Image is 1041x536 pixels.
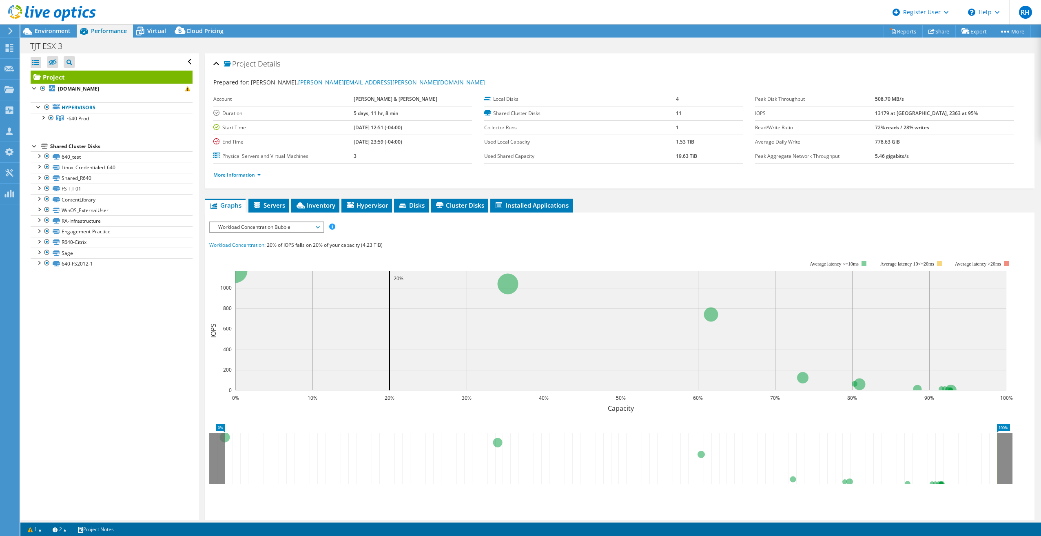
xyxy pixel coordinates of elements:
label: Local Disks [484,95,676,103]
b: [DATE] 23:59 (-04:00) [354,138,402,145]
h1: TJT ESX 3 [27,42,75,51]
span: RH [1019,6,1032,19]
text: Capacity [608,404,634,413]
text: 10% [308,394,317,401]
div: Shared Cluster Disks [50,142,193,151]
text: 0 [229,387,232,394]
b: 1 [676,124,679,131]
label: Collector Runs [484,124,676,132]
span: Servers [252,201,285,209]
svg: \n [968,9,975,16]
span: 20% of IOPS falls on 20% of your capacity (4.23 TiB) [267,241,383,248]
b: 778.63 GiB [875,138,900,145]
text: 200 [223,366,232,373]
a: Share [922,25,956,38]
label: Shared Cluster Disks [484,109,676,117]
span: Workload Concentration Bubble [214,222,319,232]
b: 72% reads / 28% writes [875,124,929,131]
b: 5.46 gigabits/s [875,153,909,159]
a: Linux_Credentialed_640 [31,162,193,173]
a: ContentLibrary [31,194,193,205]
label: Duration [213,109,354,117]
a: More [993,25,1031,38]
label: Average Daily Write [755,138,875,146]
text: 400 [223,346,232,353]
text: 100% [1000,394,1012,401]
text: 60% [693,394,703,401]
a: 1 [22,524,47,534]
b: 11 [676,110,682,117]
text: 20% [385,394,394,401]
text: 1000 [220,284,232,291]
b: [PERSON_NAME] & [PERSON_NAME] [354,95,437,102]
span: Inventory [295,201,335,209]
b: 3 [354,153,357,159]
text: 80% [847,394,857,401]
label: Peak Aggregate Network Throughput [755,152,875,160]
span: Workload Concentration: [209,241,266,248]
text: 0% [232,394,239,401]
span: Cloud Pricing [186,27,224,35]
span: r640 Prod [66,115,89,122]
b: 1.53 TiB [676,138,694,145]
a: [PERSON_NAME][EMAIL_ADDRESS][PERSON_NAME][DOMAIN_NAME] [298,78,485,86]
a: 2 [47,524,72,534]
span: Disks [398,201,425,209]
a: 640_test [31,151,193,162]
span: Project [224,60,256,68]
b: 19.63 TiB [676,153,697,159]
a: WinOS_ExternalUser [31,205,193,215]
label: Prepared for: [213,78,250,86]
span: Virtual [147,27,166,35]
span: Hypervisor [346,201,388,209]
a: r640 Prod [31,113,193,124]
text: 40% [539,394,549,401]
a: R640-Citrix [31,237,193,248]
span: Performance [91,27,127,35]
label: Peak Disk Throughput [755,95,875,103]
label: Account [213,95,354,103]
span: Environment [35,27,71,35]
span: Details [258,59,280,69]
a: More Information [213,171,261,178]
a: Reports [884,25,923,38]
a: 640-FS2012-1 [31,258,193,269]
label: Start Time [213,124,354,132]
span: Installed Applications [494,201,569,209]
label: Used Local Capacity [484,138,676,146]
label: Physical Servers and Virtual Machines [213,152,354,160]
b: 13179 at [GEOGRAPHIC_DATA], 2363 at 95% [875,110,978,117]
label: Used Shared Capacity [484,152,676,160]
text: 50% [616,394,626,401]
span: [PERSON_NAME], [251,78,485,86]
tspan: Average latency 10<=20ms [880,261,934,267]
text: 90% [924,394,934,401]
a: Shared_R640 [31,173,193,184]
text: 20% [394,275,403,282]
b: [DOMAIN_NAME] [58,85,99,92]
a: Hypervisors [31,102,193,113]
span: Graphs [209,201,241,209]
text: 30% [462,394,472,401]
text: 600 [223,325,232,332]
b: 508.70 MB/s [875,95,904,102]
label: Read/Write Ratio [755,124,875,132]
text: 70% [770,394,780,401]
b: 4 [676,95,679,102]
b: 5 days, 11 hr, 8 min [354,110,399,117]
b: [DATE] 12:51 (-04:00) [354,124,402,131]
a: Sage [31,248,193,258]
a: Project Notes [72,524,120,534]
a: Project [31,71,193,84]
label: IOPS [755,109,875,117]
a: Engagement-Practice [31,226,193,237]
text: 800 [223,305,232,312]
a: Export [955,25,993,38]
text: Average latency >20ms [955,261,1001,267]
a: FS-TJT01 [31,184,193,194]
a: RA-Infrastructure [31,215,193,226]
a: [DOMAIN_NAME] [31,84,193,94]
span: Cluster Disks [435,201,484,209]
label: End Time [213,138,354,146]
tspan: Average latency <=10ms [810,261,859,267]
